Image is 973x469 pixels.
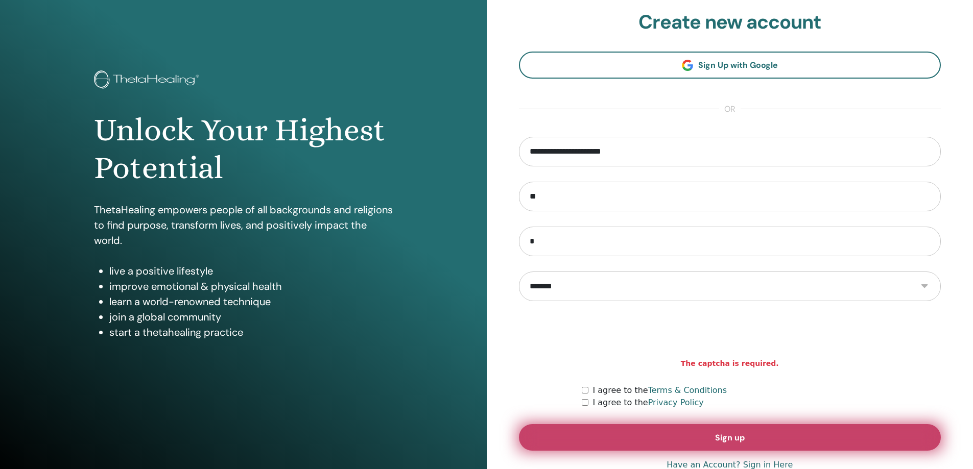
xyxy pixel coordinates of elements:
[519,52,941,79] a: Sign Up with Google
[652,316,808,356] iframe: reCAPTCHA
[519,424,941,451] button: Sign up
[698,60,778,70] span: Sign Up with Google
[681,358,779,369] strong: The captcha is required.
[719,103,741,115] span: or
[648,398,704,407] a: Privacy Policy
[109,309,393,325] li: join a global community
[109,279,393,294] li: improve emotional & physical health
[94,111,393,187] h1: Unlock Your Highest Potential
[109,325,393,340] li: start a thetahealing practice
[109,294,393,309] li: learn a world-renowned technique
[109,263,393,279] li: live a positive lifestyle
[715,432,745,443] span: Sign up
[94,202,393,248] p: ThetaHealing empowers people of all backgrounds and religions to find purpose, transform lives, a...
[592,397,703,409] label: I agree to the
[648,385,727,395] a: Terms & Conditions
[519,11,941,34] h2: Create new account
[592,384,727,397] label: I agree to the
